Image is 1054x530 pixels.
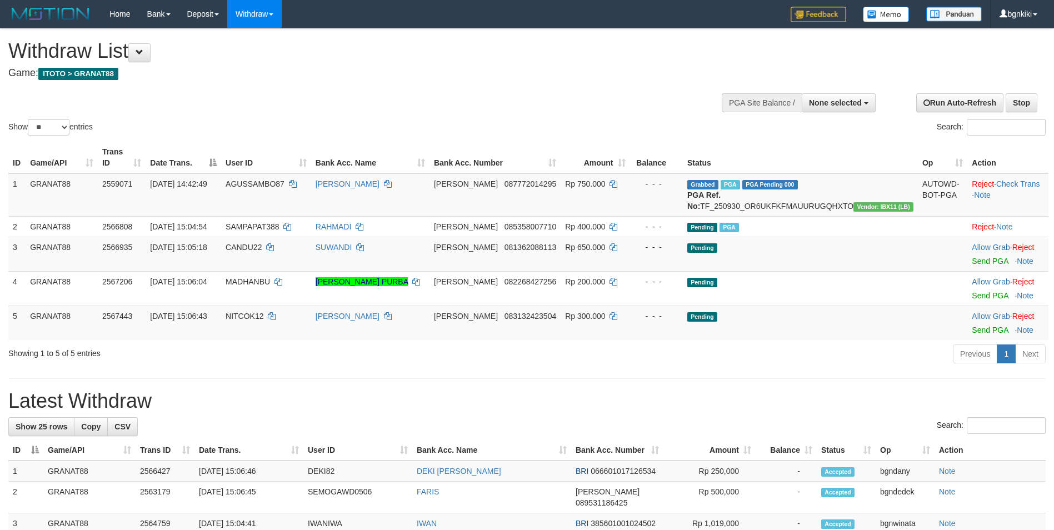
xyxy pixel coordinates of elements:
td: Rp 250,000 [663,461,756,482]
b: PGA Ref. No: [687,191,721,211]
a: DEKI [PERSON_NAME] [417,467,501,476]
img: MOTION_logo.png [8,6,93,22]
span: Copy 066601017126534 to clipboard [591,467,656,476]
span: BRI [576,467,588,476]
th: Date Trans.: activate to sort column ascending [194,440,303,461]
th: Balance: activate to sort column ascending [756,440,817,461]
td: 4 [8,271,26,306]
span: Copy 087772014295 to clipboard [504,179,556,188]
td: GRANAT88 [43,461,136,482]
th: Amount: activate to sort column ascending [663,440,756,461]
div: - - - [635,311,678,322]
a: CSV [107,417,138,436]
a: Previous [953,344,997,363]
td: DEKI82 [303,461,412,482]
th: Status [683,142,918,173]
td: - [756,482,817,513]
td: 2 [8,216,26,237]
a: Note [1017,326,1033,334]
span: Accepted [821,519,855,529]
div: PGA Site Balance / [722,93,802,112]
th: Game/API: activate to sort column ascending [43,440,136,461]
td: bgndedek [876,482,935,513]
span: Copy 083132423504 to clipboard [504,312,556,321]
span: AGUSSAMBO87 [226,179,284,188]
td: AUTOWD-BOT-PGA [918,173,967,217]
th: Trans ID: activate to sort column ascending [98,142,146,173]
a: Allow Grab [972,243,1010,252]
td: - [756,461,817,482]
span: NITCOK12 [226,312,263,321]
span: [PERSON_NAME] [434,312,498,321]
span: Copy 082268427256 to clipboard [504,277,556,286]
a: Note [939,519,956,528]
a: Note [974,191,991,199]
td: GRANAT88 [26,271,98,306]
span: Pending [687,278,717,287]
th: Status: activate to sort column ascending [817,440,876,461]
label: Search: [937,417,1046,434]
span: CANDU22 [226,243,262,252]
span: · [972,277,1012,286]
span: Accepted [821,488,855,497]
span: [PERSON_NAME] [576,487,640,496]
td: 1 [8,461,43,482]
span: [DATE] 15:05:18 [150,243,207,252]
h4: Game: [8,68,692,79]
td: 5 [8,306,26,340]
td: GRANAT88 [43,482,136,513]
h1: Latest Withdraw [8,390,1046,412]
td: GRANAT88 [26,306,98,340]
div: - - - [635,276,678,287]
label: Search: [937,119,1046,136]
th: Game/API: activate to sort column ascending [26,142,98,173]
span: PGA Pending [742,180,798,189]
td: GRANAT88 [26,216,98,237]
th: User ID: activate to sort column ascending [303,440,412,461]
a: Note [1017,257,1033,266]
th: Bank Acc. Name: activate to sort column ascending [311,142,429,173]
span: 2559071 [102,179,133,188]
td: · [967,306,1048,340]
th: Bank Acc. Name: activate to sort column ascending [412,440,571,461]
div: Showing 1 to 5 of 5 entries [8,343,431,359]
td: GRANAT88 [26,237,98,271]
td: 1 [8,173,26,217]
a: FARIS [417,487,439,496]
span: [PERSON_NAME] [434,243,498,252]
th: ID [8,142,26,173]
div: - - - [635,221,678,232]
td: [DATE] 15:06:46 [194,461,303,482]
a: RAHMADI [316,222,352,231]
th: Action [967,142,1048,173]
th: Date Trans.: activate to sort column descending [146,142,221,173]
span: 2566935 [102,243,133,252]
span: Marked by bgndedek [721,180,740,189]
a: Reject [1012,312,1035,321]
span: · [972,243,1012,252]
button: None selected [802,93,876,112]
a: Reject [972,179,994,188]
span: Grabbed [687,180,718,189]
span: [DATE] 15:04:54 [150,222,207,231]
td: 2 [8,482,43,513]
th: ID: activate to sort column descending [8,440,43,461]
span: Rp 750.000 [565,179,605,188]
a: Reject [1012,243,1035,252]
a: Stop [1006,93,1037,112]
a: [PERSON_NAME] [316,312,379,321]
td: 3 [8,237,26,271]
span: None selected [809,98,862,107]
a: [PERSON_NAME] PURBA [316,277,408,286]
span: [DATE] 14:42:49 [150,179,207,188]
span: Copy 085358007710 to clipboard [504,222,556,231]
span: MADHANBU [226,277,270,286]
a: Send PGA [972,326,1008,334]
span: Pending [687,312,717,322]
a: Reject [972,222,994,231]
span: [PERSON_NAME] [434,222,498,231]
th: Bank Acc. Number: activate to sort column ascending [571,440,663,461]
a: Run Auto-Refresh [916,93,1003,112]
a: Allow Grab [972,312,1010,321]
th: Trans ID: activate to sort column ascending [136,440,194,461]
